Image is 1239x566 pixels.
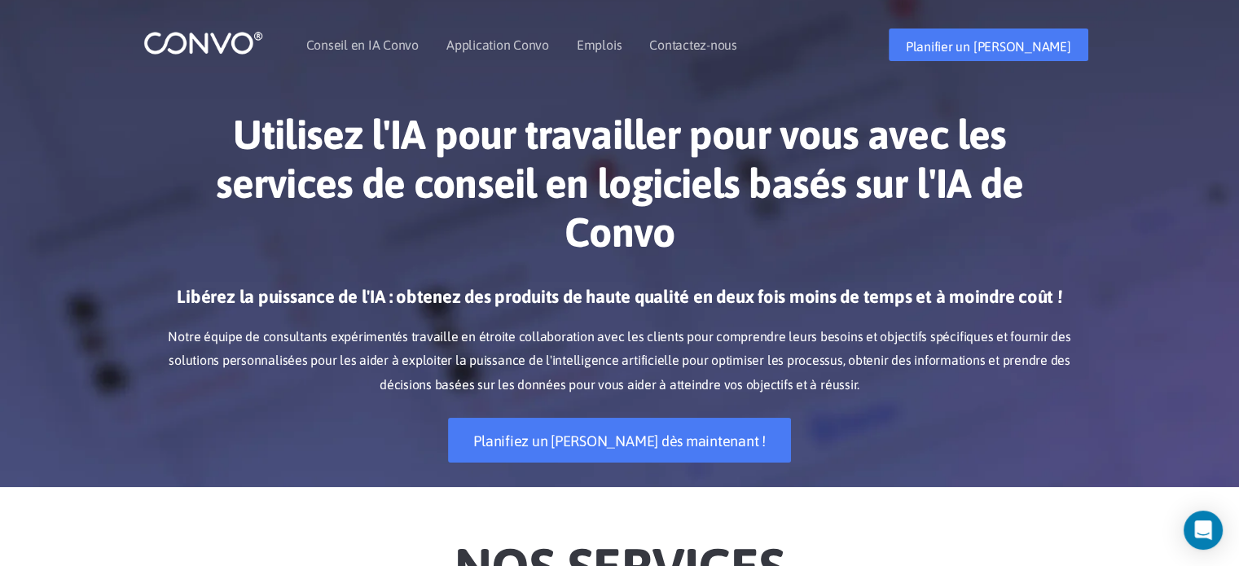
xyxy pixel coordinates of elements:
[649,37,737,52] font: Contactez-nous
[446,38,549,51] a: Application Convo
[889,29,1088,61] a: Planifier un [PERSON_NAME]
[143,30,263,55] img: logo_1.png
[906,39,1071,54] font: Planifier un [PERSON_NAME]
[216,111,1023,256] font: Utilisez l'IA pour travailler pour vous avec les services de conseil en logiciels basés sur l'IA ...
[1184,511,1223,550] div: Ouvrir Intercom Messenger
[577,38,622,51] a: Emplois
[306,38,419,51] a: Conseil en IA Convo
[306,37,419,52] font: Conseil en IA Convo
[448,418,791,463] a: Planifiez un [PERSON_NAME] dès maintenant !
[168,329,1070,393] font: Notre équipe de consultants expérimentés travaille en étroite collaboration avec les clients pour...
[177,286,1061,307] font: Libérez la puissance de l'IA : obtenez des produits de haute qualité en deux fois moins de temps ...
[577,37,622,52] font: Emplois
[446,37,549,52] font: Application Convo
[473,432,766,450] font: Planifiez un [PERSON_NAME] dès maintenant !
[649,38,737,51] a: Contactez-nous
